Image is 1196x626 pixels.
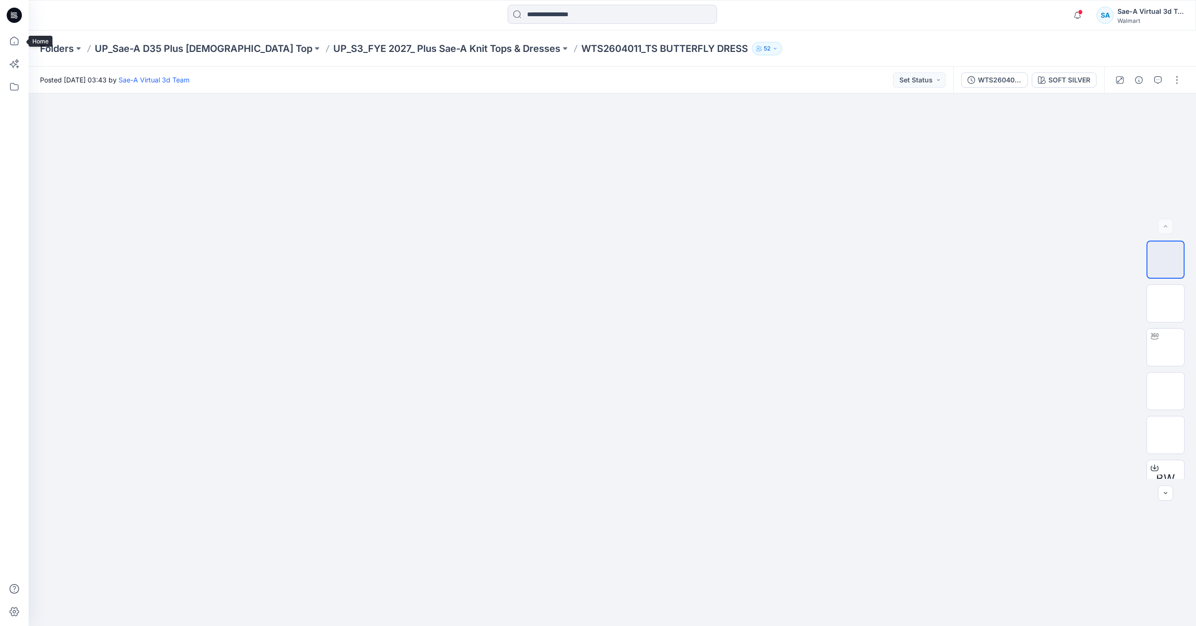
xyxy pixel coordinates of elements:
button: Details [1131,72,1146,88]
p: WTS2604011_TS BUTTERFLY DRESS [581,42,748,55]
button: SOFT SILVER [1032,72,1096,88]
div: WTS2604011_SOFT SILVER [978,75,1022,85]
a: UP_Sae-A D35 Plus [DEMOGRAPHIC_DATA] Top [95,42,312,55]
a: Folders [40,42,74,55]
span: Posted [DATE] 03:43 by [40,75,189,85]
p: 52 [764,43,770,54]
a: Sae-A Virtual 3d Team [119,76,189,84]
div: SA [1096,7,1114,24]
a: UP_S3_FYE 2027_ Plus Sae-A Knit Tops & Dresses [333,42,560,55]
div: Sae-A Virtual 3d Team [1117,6,1184,17]
div: SOFT SILVER [1048,75,1090,85]
button: 52 [752,42,782,55]
button: WTS2604011_SOFT SILVER [961,72,1028,88]
span: BW [1156,470,1175,487]
div: Walmart [1117,17,1184,24]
